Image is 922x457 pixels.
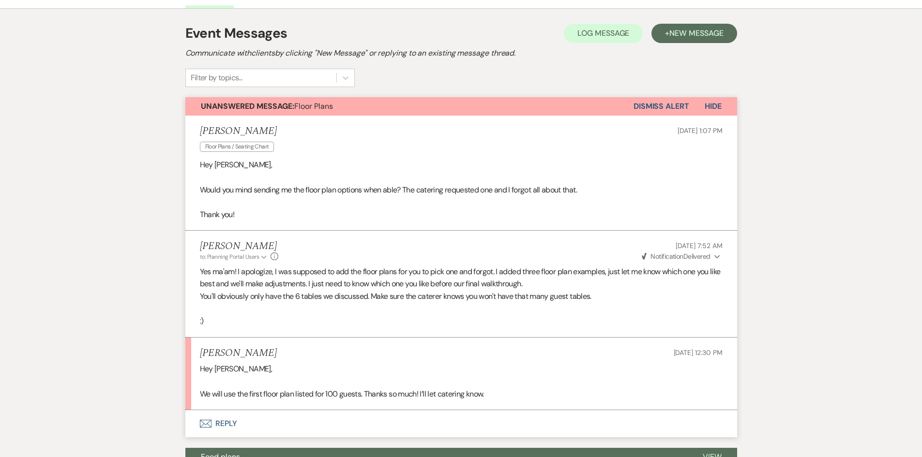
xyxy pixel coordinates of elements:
div: Filter by topics... [191,72,242,84]
p: Would you mind sending me the floor plan options when able? The catering requested one and I forg... [200,184,723,196]
p: We will use the first floor plan listed for 100 guests. Thanks so much! I’ll let catering know. [200,388,723,400]
button: to: Planning Portal Users [200,252,269,261]
span: [DATE] 12:30 PM [674,348,723,357]
p: :) [200,315,723,327]
h2: Communicate with clients by clicking "New Message" or replying to an existing message thread. [185,47,737,59]
p: Hey [PERSON_NAME], [200,159,723,171]
button: NotificationDelivered [640,251,722,262]
p: Thank you! [200,208,723,221]
h5: [PERSON_NAME] [200,240,279,252]
h5: [PERSON_NAME] [200,125,279,137]
button: Dismiss Alert [634,97,689,116]
span: Hide [705,101,722,111]
button: Reply [185,410,737,437]
span: to: Planning Portal Users [200,253,259,261]
span: Floor Plans / Seating Chart [200,142,274,152]
button: Log Message [564,24,643,43]
p: Hey [PERSON_NAME], [200,363,723,375]
span: New Message [669,28,723,38]
button: +New Message [651,24,737,43]
button: Hide [689,97,737,116]
p: You'll obviously only have the 6 tables we discussed. Make sure the caterer knows you won't have ... [200,290,723,303]
span: [DATE] 1:07 PM [678,126,722,135]
span: Delivered [642,252,710,261]
p: Yes ma'am! I apologize, I was supposed to add the floor plans for you to pick one and forgot. I a... [200,265,723,290]
h1: Event Messages [185,23,287,44]
span: Floor Plans [201,101,333,111]
span: Log Message [577,28,629,38]
h5: [PERSON_NAME] [200,347,277,359]
strong: Unanswered Message: [201,101,294,111]
span: [DATE] 7:52 AM [676,241,722,250]
button: Unanswered Message:Floor Plans [185,97,634,116]
span: Notification [650,252,683,261]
